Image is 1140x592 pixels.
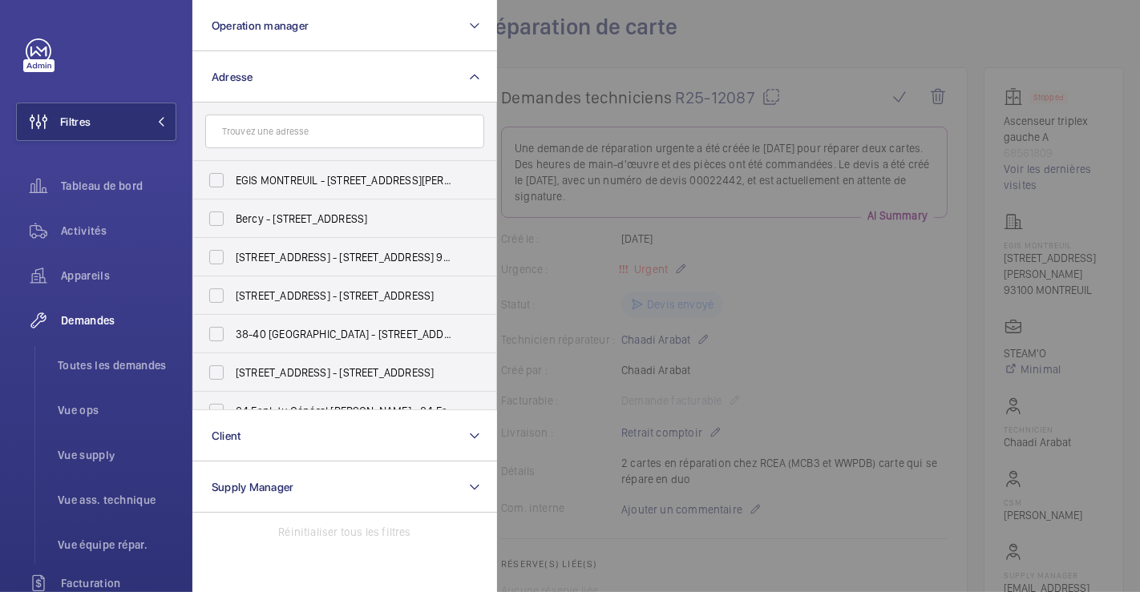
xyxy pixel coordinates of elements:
span: Toutes les demandes [58,357,176,373]
span: Vue ops [58,402,176,418]
span: Appareils [61,268,176,284]
span: Tableau de bord [61,178,176,194]
span: Filtres [60,114,91,130]
span: Facturation [61,575,176,591]
span: Demandes [61,312,176,328]
span: Activités [61,223,176,239]
span: Vue supply [58,447,176,463]
span: Vue ass. technique [58,492,176,508]
span: Vue équipe répar. [58,537,176,553]
button: Filtres [16,103,176,141]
